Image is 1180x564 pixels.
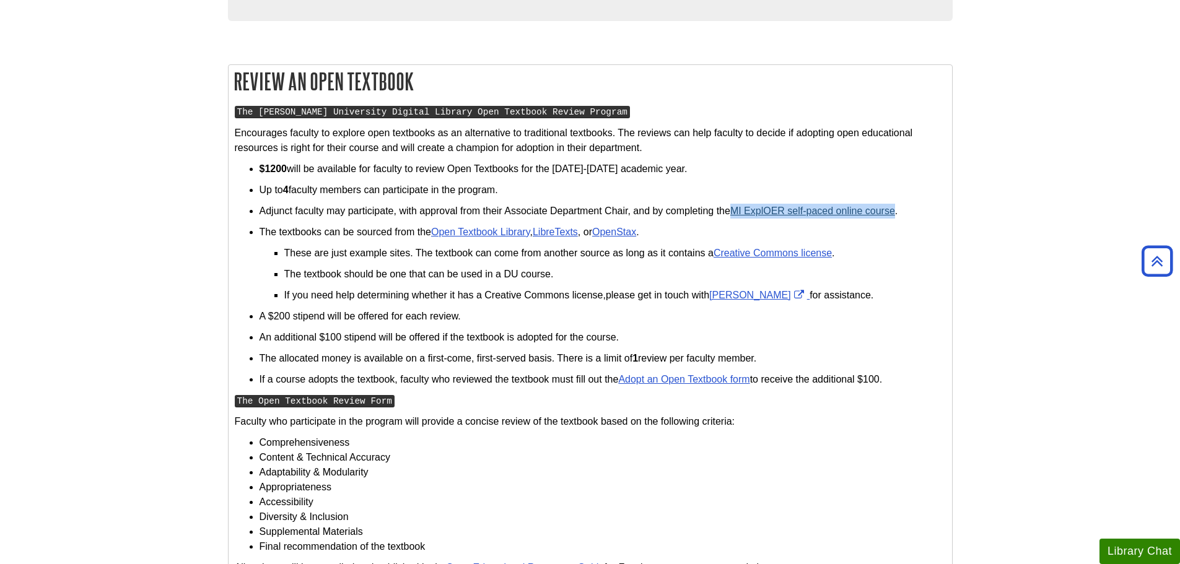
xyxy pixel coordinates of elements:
[260,539,946,554] li: Final recommendation of the textbook
[283,184,289,195] strong: 4
[260,183,946,197] p: Up to faculty members can participate in the program.
[260,524,946,539] li: Supplemental Materials
[284,267,946,282] p: The textbook should be one that can be used in a DU course.
[260,510,946,524] li: Diversity & Inclusion
[709,290,807,300] a: Link opens in new window
[260,330,946,345] p: An additional $100 stipend will be offered if the textbook is adopted for the course.
[260,495,946,510] li: Accessibility
[592,227,636,237] a: OpenStax
[431,227,530,237] a: Open Textbook Library
[229,65,952,98] h2: Review an Open Textbook
[260,465,946,480] li: Adaptability & Modularity
[260,450,946,465] li: Content & Technical Accuracy
[260,351,946,366] p: The allocated money is available on a first-come, first-served basis. There is a limit of review ...
[260,163,287,174] strong: $1200
[1099,539,1180,564] button: Library Chat
[714,248,832,258] a: Creative Commons license
[260,309,946,324] p: A $200 stipend will be offered for each review.
[235,395,395,407] kbd: The Open Textbook Review Form
[618,374,750,384] a: Adopt an Open Textbook form
[260,435,946,450] li: Comprehensiveness
[533,227,578,237] a: LibreTexts
[235,126,946,155] p: Encourages faculty to explore open textbooks as an alternative to traditional textbooks. The revi...
[260,480,946,495] li: Appropriateness
[606,290,807,300] span: please get in touch with
[284,288,946,303] p: If you need help determining whether it has a Creative Commons license, for assistance.
[1137,253,1177,269] a: Back to Top
[284,246,946,261] p: These are just example sites. The textbook can come from another source as long as it contains a .
[235,414,946,429] p: Faculty who participate in the program will provide a concise review of the textbook based on the...
[730,206,895,216] a: MI ExplOER self-paced online course
[235,106,630,118] kbd: The [PERSON_NAME] University Digital Library Open Textbook Review Program
[260,225,946,240] p: The textbooks can be sourced from the , , or .
[632,353,638,363] strong: 1
[260,204,946,219] p: Adjunct faculty may participate, with approval from their Associate Department Chair, and by comp...
[260,162,946,176] p: will be available for faculty to review Open Textbooks for the [DATE]-[DATE] academic year.
[260,372,946,387] p: If a course adopts the textbook, faculty who reviewed the textbook must fill out the to receive t...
